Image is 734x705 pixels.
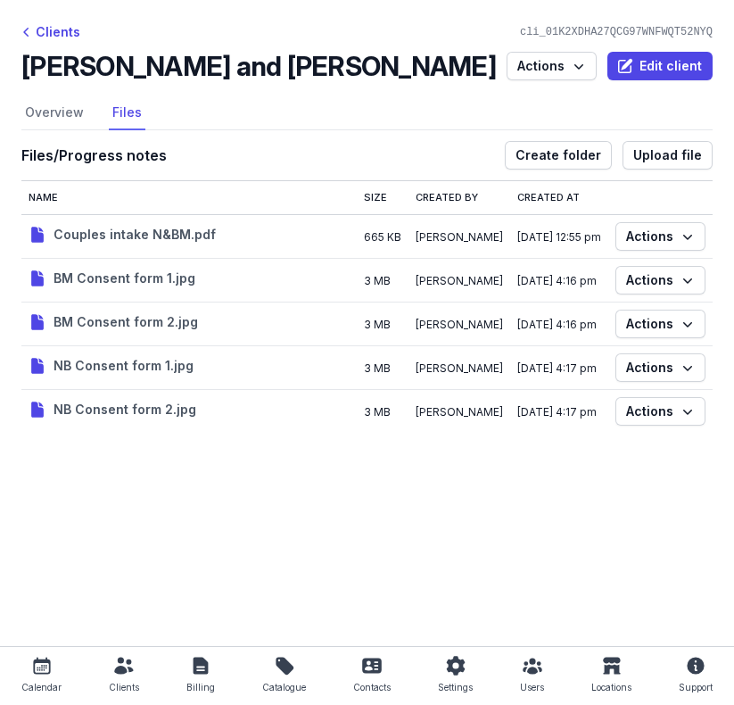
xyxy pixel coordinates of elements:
[59,146,167,164] span: Progress notes
[507,52,597,80] button: Actions
[21,181,357,214] th: Name
[186,676,215,698] div: Billing
[54,311,198,333] span: BM Consent form 2.jpg
[416,361,503,375] span: [PERSON_NAME]
[513,25,720,39] div: cli_01K2XDHA27QCG97WNFWQT52NYQ
[21,50,496,82] h2: [PERSON_NAME] and [PERSON_NAME]
[262,676,306,698] div: Catalogue
[357,181,408,214] th: Size
[408,181,510,214] th: Created by
[510,181,608,214] th: Created at
[517,55,586,77] span: Actions
[416,318,503,331] span: [PERSON_NAME]
[517,230,601,244] span: [DATE] 12:55 pm
[353,676,391,698] div: Contacts
[21,96,713,130] nav: Tabs
[438,676,473,698] div: Settings
[364,318,391,331] span: 3 MB
[54,268,195,289] span: BM Consent form 1.jpg
[29,311,198,333] button: BM Consent form 2.jpg
[54,355,194,377] span: NB Consent form 1.jpg
[607,52,713,80] button: Edit client
[615,397,705,426] button: Actions
[416,274,503,287] span: [PERSON_NAME]
[615,266,705,294] button: Actions
[416,405,503,419] span: [PERSON_NAME]
[626,313,695,335] span: Actions
[21,21,80,43] div: Clients
[615,310,705,338] button: Actions
[626,226,695,247] span: Actions
[364,361,391,375] span: 3 MB
[54,146,59,164] span: /
[21,676,62,698] div: Calendar
[109,676,139,698] div: Clients
[29,355,194,377] button: NB Consent form 1.jpg
[515,145,601,166] span: Create folder
[517,274,597,287] span: [DATE] 4:16 pm
[615,222,705,251] button: Actions
[29,399,196,420] button: NB Consent form 2.jpg
[626,270,695,291] span: Actions
[54,399,196,420] span: NB Consent form 2.jpg
[29,268,195,289] button: BM Consent form 1.jpg
[364,405,391,419] span: 3 MB
[54,224,216,245] span: Couples intake N&BM.pdf
[517,318,597,331] span: [DATE] 4:16 pm
[517,361,597,375] span: [DATE] 4:17 pm
[29,224,216,245] button: Couples intake N&BM.pdf
[21,96,87,130] a: Overview
[591,676,631,698] div: Locations
[615,353,705,382] button: Actions
[623,141,713,170] button: Upload file
[364,230,401,244] span: 665 KB
[416,230,503,244] span: [PERSON_NAME]
[679,676,713,698] div: Support
[618,55,702,77] span: Edit client
[505,141,612,170] button: Create folder
[626,401,695,422] span: Actions
[21,146,54,164] span: Files
[364,274,391,287] span: 3 MB
[633,145,702,166] span: Upload file
[520,676,544,698] div: Users
[109,96,145,130] a: Files
[517,405,597,419] span: [DATE] 4:17 pm
[626,357,695,378] span: Actions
